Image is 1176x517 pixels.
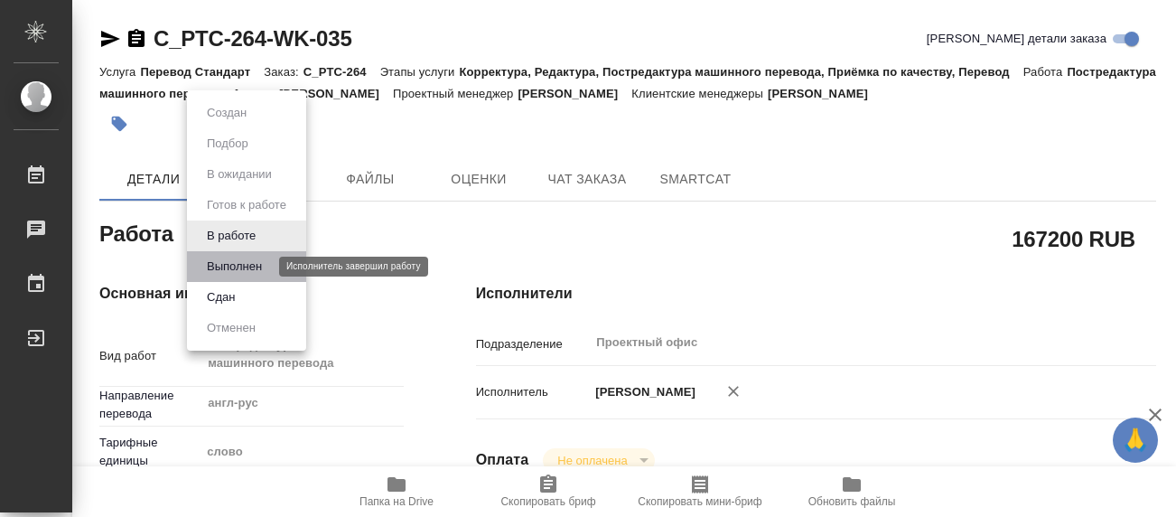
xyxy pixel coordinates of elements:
[201,134,254,154] button: Подбор
[201,318,261,338] button: Отменен
[201,164,277,184] button: В ожидании
[201,287,240,307] button: Сдан
[201,257,267,277] button: Выполнен
[201,195,292,215] button: Готов к работе
[201,226,261,246] button: В работе
[201,103,252,123] button: Создан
